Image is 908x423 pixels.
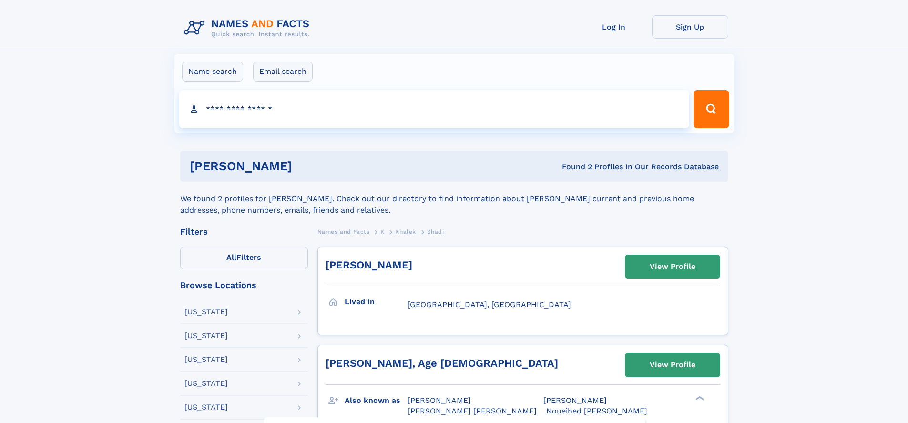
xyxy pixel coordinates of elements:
[395,226,416,237] a: Khalek
[408,300,571,309] span: [GEOGRAPHIC_DATA], [GEOGRAPHIC_DATA]
[408,406,537,415] span: [PERSON_NAME] [PERSON_NAME]
[345,294,408,310] h3: Lived in
[408,396,471,405] span: [PERSON_NAME]
[427,228,444,235] span: Shadi
[184,332,228,340] div: [US_STATE]
[345,392,408,409] h3: Also known as
[190,160,427,172] h1: [PERSON_NAME]
[694,90,729,128] button: Search Button
[180,182,728,216] div: We found 2 profiles for [PERSON_NAME]. Check out our directory to find information about [PERSON_...
[427,162,719,172] div: Found 2 Profiles In Our Records Database
[546,406,647,415] span: Noueihed [PERSON_NAME]
[184,308,228,316] div: [US_STATE]
[380,226,385,237] a: K
[226,253,236,262] span: All
[180,227,308,236] div: Filters
[179,90,690,128] input: search input
[543,396,607,405] span: [PERSON_NAME]
[253,62,313,82] label: Email search
[625,353,720,376] a: View Profile
[326,259,412,271] a: [PERSON_NAME]
[180,15,317,41] img: Logo Names and Facts
[576,15,652,39] a: Log In
[380,228,385,235] span: K
[184,380,228,387] div: [US_STATE]
[184,403,228,411] div: [US_STATE]
[625,255,720,278] a: View Profile
[652,15,728,39] a: Sign Up
[326,357,558,369] a: [PERSON_NAME], Age [DEMOGRAPHIC_DATA]
[395,228,416,235] span: Khalek
[650,256,695,278] div: View Profile
[180,247,308,269] label: Filters
[184,356,228,363] div: [US_STATE]
[650,354,695,376] div: View Profile
[182,62,243,82] label: Name search
[693,395,704,401] div: ❯
[180,281,308,289] div: Browse Locations
[317,226,370,237] a: Names and Facts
